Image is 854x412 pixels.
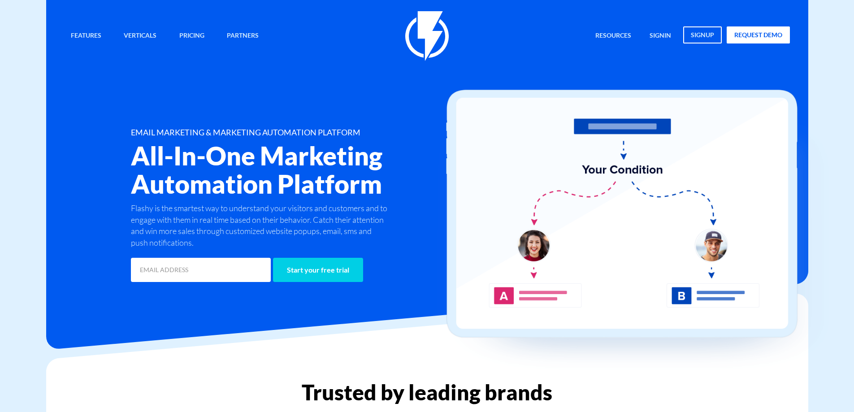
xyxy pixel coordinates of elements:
a: Resources [589,26,638,46]
h2: All-In-One Marketing Automation Platform [131,142,481,198]
a: Verticals [117,26,163,46]
input: EMAIL ADDRESS [131,258,271,282]
a: Partners [220,26,265,46]
p: Flashy is the smartest way to understand your visitors and customers and to engage with them in r... [131,203,390,249]
a: Pricing [173,26,211,46]
h1: EMAIL MARKETING & MARKETING AUTOMATION PLATFORM [131,128,481,137]
h2: Trusted by leading brands [46,381,808,404]
a: signin [643,26,678,46]
a: request demo [727,26,790,43]
a: Features [64,26,108,46]
input: Start your free trial [273,258,363,282]
a: signup [683,26,722,43]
